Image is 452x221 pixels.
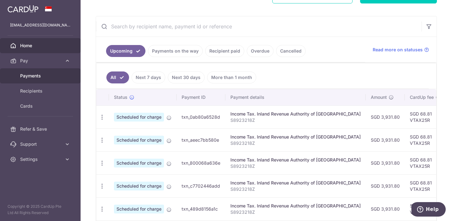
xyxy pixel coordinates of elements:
td: SGD 68.81 VTAX25R [405,105,446,128]
div: Income Tax. Inland Revenue Authority of [GEOGRAPHIC_DATA] [230,134,361,140]
span: Home [20,42,62,49]
a: All [106,71,129,83]
span: Support [20,141,62,147]
div: Income Tax. Inland Revenue Authority of [GEOGRAPHIC_DATA] [230,111,361,117]
div: Income Tax. Inland Revenue Authority of [GEOGRAPHIC_DATA] [230,203,361,209]
td: SGD 3,931.80 [366,197,405,220]
p: [EMAIL_ADDRESS][DOMAIN_NAME] [10,22,71,28]
a: Payments on the way [148,45,203,57]
a: Next 7 days [132,71,165,83]
p: S8923218Z [230,117,361,123]
td: txn_c7702446add [177,174,225,197]
span: Pay [20,58,62,64]
p: S8923218Z [230,140,361,146]
span: CardUp fee [410,94,434,100]
img: CardUp [8,5,38,13]
td: SGD 3,931.80 [366,151,405,174]
a: More than 1 month [207,71,256,83]
td: txn_0ab80a6528d [177,105,225,128]
td: SGD 68.81 VTAX25R [405,151,446,174]
span: Settings [20,156,62,162]
div: Income Tax. Inland Revenue Authority of [GEOGRAPHIC_DATA] [230,180,361,186]
a: Recipient paid [205,45,244,57]
iframe: Opens a widget where you can find more information [411,202,446,218]
p: S8923218Z [230,209,361,215]
td: txn_800068a636e [177,151,225,174]
span: Recipients [20,88,62,94]
a: Read more on statuses [373,47,429,53]
th: Payment ID [177,89,225,105]
td: SGD 68.81 VTAX25R [405,197,446,220]
td: SGD 68.81 VTAX25R [405,128,446,151]
td: SGD 68.81 VTAX25R [405,174,446,197]
a: Overdue [247,45,274,57]
span: Refer & Save [20,126,62,132]
input: Search by recipient name, payment id or reference [96,16,421,37]
span: Cards [20,103,62,109]
td: txn_489d8156a1c [177,197,225,220]
p: S8923218Z [230,163,361,169]
span: Status [114,94,127,100]
span: Scheduled for charge [114,159,164,167]
a: Cancelled [276,45,306,57]
p: S8923218Z [230,186,361,192]
th: Payment details [225,89,366,105]
td: SGD 3,931.80 [366,174,405,197]
span: Read more on statuses [373,47,423,53]
a: Next 30 days [168,71,205,83]
a: Upcoming [106,45,145,57]
span: Payments [20,73,62,79]
td: SGD 3,931.80 [366,105,405,128]
span: Scheduled for charge [114,136,164,144]
td: txn_aeec7bb580e [177,128,225,151]
div: Income Tax. Inland Revenue Authority of [GEOGRAPHIC_DATA] [230,157,361,163]
span: Scheduled for charge [114,182,164,190]
span: Scheduled for charge [114,205,164,213]
span: Amount [371,94,387,100]
td: SGD 3,931.80 [366,128,405,151]
span: Scheduled for charge [114,113,164,122]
